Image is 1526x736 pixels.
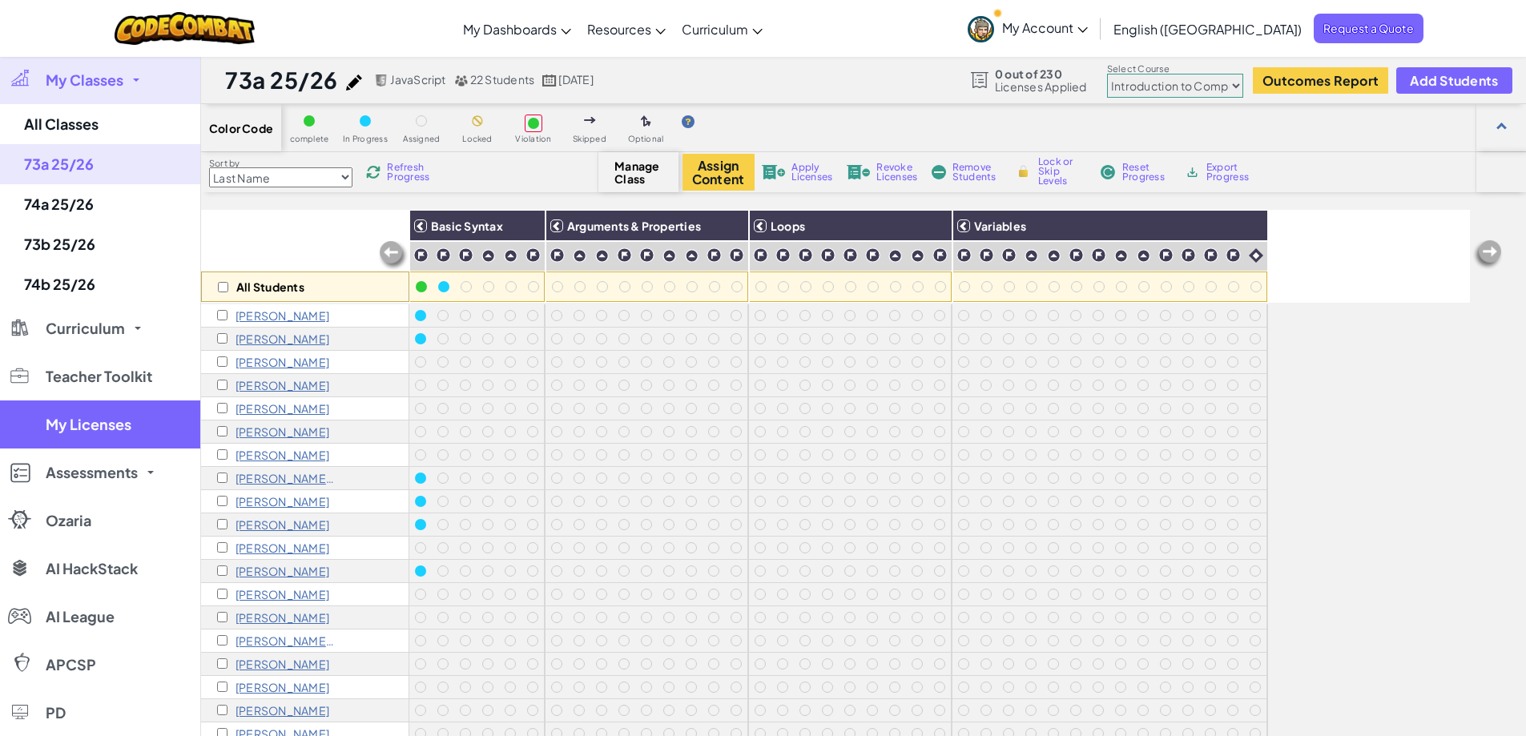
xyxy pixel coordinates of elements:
button: Add Students [1396,67,1512,94]
img: IconLicenseRevoke.svg [847,165,871,179]
p: Anthony Hernandez [236,565,329,577]
span: Assessments [46,465,138,480]
img: IconChallengeLevel.svg [1091,247,1106,263]
p: Lauren Finn [236,425,329,438]
img: IconReset.svg [1100,165,1116,179]
span: My Classes [46,73,123,87]
span: Export Progress [1206,163,1255,182]
span: AI HackStack [46,561,138,576]
img: Arrow_Left_Inactive.png [377,239,409,271]
p: Morgan Daggett [236,402,329,415]
button: Outcomes Report [1253,67,1388,94]
span: In Progress [343,135,388,143]
img: IconChallengeLevel.svg [775,247,791,263]
span: Reset Progress [1122,163,1170,182]
img: javascript.png [374,74,389,86]
span: 0 out of 230 [995,67,1087,80]
img: IconOptionalLevel.svg [641,115,651,128]
img: IconPracticeLevel.svg [504,249,517,263]
img: IconPracticeLevel.svg [481,249,495,263]
img: IconChallengeLevel.svg [1069,247,1084,263]
span: English ([GEOGRAPHIC_DATA]) [1113,21,1302,38]
p: Lauren McDIvitt [236,681,329,694]
span: My Licenses [46,417,131,432]
span: JavaScript [390,72,445,86]
img: Arrow_Left_Inactive.png [1472,239,1504,271]
span: Remove Students [952,163,1001,182]
span: Violation [515,135,551,143]
img: IconHint.svg [682,115,695,128]
span: Variables [974,219,1026,233]
img: IconPracticeLevel.svg [1025,249,1038,263]
a: English ([GEOGRAPHIC_DATA]) [1105,7,1310,50]
span: Color Code [209,122,273,135]
a: My Dashboards [455,7,579,50]
label: Select Course [1107,62,1243,75]
img: IconChallengeLevel.svg [932,247,948,263]
span: Optional [628,135,664,143]
span: Revoke Licenses [876,163,917,182]
a: My Account [960,3,1096,54]
img: IconPracticeLevel.svg [662,249,676,263]
span: Loops [771,219,805,233]
img: IconChallengeLevel.svg [617,247,632,263]
img: IconChallengeLevel.svg [753,247,768,263]
p: Levi Flowers [236,448,329,461]
img: IconChallengeLevel.svg [820,247,835,263]
span: AI League [46,609,115,624]
img: IconChallengeLevel.svg [1181,247,1196,263]
p: Sophia Carlson [236,309,329,322]
span: Add Students [1410,74,1498,87]
img: IconChallengeLevel.svg [707,247,722,263]
img: IconReload.svg [366,165,380,179]
span: Refresh Progress [387,163,437,182]
p: Stefany Contreras-Diaz [236,356,329,368]
img: IconChallengeLevel.svg [1001,247,1017,263]
img: IconArchive.svg [1185,165,1200,179]
img: CodeCombat logo [115,12,255,45]
img: IconChallengeLevel.svg [550,247,565,263]
p: Abraham Hernandez [236,541,329,554]
span: My Account [1002,19,1088,36]
span: [DATE] [558,72,593,86]
img: IconPracticeLevel.svg [888,249,902,263]
img: IconChallengeLevel.svg [798,247,813,263]
span: Basic Syntax [431,219,503,233]
span: Assigned [403,135,441,143]
span: Teacher Toolkit [46,369,152,384]
a: Request a Quote [1314,14,1423,43]
img: IconChallengeLevel.svg [436,247,451,263]
img: MultipleUsers.png [454,74,469,86]
span: Lock or Skip Levels [1038,157,1085,186]
img: IconChallengeLevel.svg [865,247,880,263]
img: IconPracticeLevel.svg [911,249,924,263]
p: Destany Gonzalez [236,495,329,508]
img: IconPracticeLevel.svg [1137,249,1150,263]
img: IconChallengeLevel.svg [1226,247,1241,263]
img: IconChallengeLevel.svg [1158,247,1174,263]
label: Sort by [209,157,352,170]
img: IconIntro.svg [1249,248,1263,263]
button: Assign Content [682,154,755,191]
img: IconPracticeLevel.svg [1114,249,1128,263]
span: 22 Students [470,72,535,86]
img: IconChallengeLevel.svg [1203,247,1218,263]
span: My Dashboards [463,21,557,38]
img: IconChallengeLevel.svg [458,247,473,263]
p: Kirby hi m [236,634,336,647]
p: Michel Oscar [236,704,329,717]
p: Isaac Martinez [236,658,329,670]
p: Eric Gonzalez [236,518,329,531]
a: Resources [579,7,674,50]
p: All Students [236,280,304,293]
img: IconRemoveStudents.svg [932,165,946,179]
img: IconChallengeLevel.svg [843,247,858,263]
h1: 73a 25/26 [225,65,338,95]
span: complete [290,135,329,143]
img: IconChallengeLevel.svg [413,247,429,263]
img: IconPracticeLevel.svg [573,249,586,263]
img: IconLicenseApply.svg [762,165,786,179]
span: Curriculum [46,321,125,336]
